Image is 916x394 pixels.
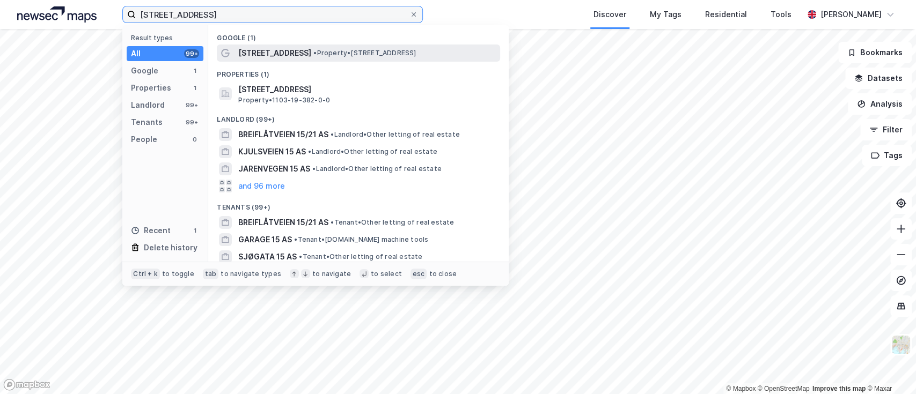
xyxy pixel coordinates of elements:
[294,235,428,244] span: Tenant • [DOMAIN_NAME] machine tools
[238,47,311,60] span: [STREET_ADDRESS]
[184,101,199,109] div: 99+
[184,49,199,58] div: 99+
[238,145,306,158] span: KJULSVEIEN 15 AS
[331,130,460,139] span: Landlord • Other letting of real estate
[162,270,194,278] div: to toggle
[131,99,165,111] div: Landlord
[812,385,866,392] a: Improve this map
[208,62,509,81] div: Properties (1)
[131,116,163,129] div: Tenants
[221,270,281,278] div: to navigate types
[650,8,681,21] div: My Tags
[131,47,141,60] div: All
[208,25,509,44] div: Google (1)
[190,135,199,144] div: 0
[238,96,330,105] span: Property • 1103-19-382-0-0
[299,252,302,261] span: •
[190,84,199,92] div: 1
[238,162,310,175] span: JARENVEGEN 15 AS
[845,68,912,89] button: Datasets
[705,8,747,21] div: Residential
[131,64,158,77] div: Google
[313,49,416,57] span: Property • [STREET_ADDRESS]
[238,233,292,246] span: GARAGE 15 AS
[144,241,197,254] div: Delete history
[208,195,509,214] div: Tenants (99+)
[184,118,199,127] div: 99+
[891,334,911,355] img: Z
[771,8,792,21] div: Tools
[17,6,97,23] img: logo.a4113a55bc3d86da70a041830d287a7e.svg
[238,83,496,96] span: [STREET_ADDRESS]
[862,343,916,394] div: Kontrollprogram for chat
[820,8,882,21] div: [PERSON_NAME]
[862,343,916,394] iframe: Chat Widget
[312,165,442,173] span: Landlord • Other letting of real estate
[312,270,351,278] div: to navigate
[208,107,509,126] div: Landlord (99+)
[203,269,219,279] div: tab
[331,218,454,227] span: Tenant • Other letting of real estate
[593,8,626,21] div: Discover
[862,145,912,166] button: Tags
[238,216,328,229] span: BREIFLÅTVEIEN 15/21 AS
[308,147,437,156] span: Landlord • Other letting of real estate
[131,34,203,42] div: Result types
[238,180,285,192] button: and 96 more
[848,93,912,115] button: Analysis
[371,270,402,278] div: to select
[758,385,810,392] a: OpenStreetMap
[411,269,427,279] div: esc
[726,385,756,392] a: Mapbox
[238,128,328,141] span: BREIFLÅTVEIEN 15/21 AS
[3,378,50,391] a: Mapbox homepage
[131,224,171,237] div: Recent
[131,269,160,279] div: Ctrl + k
[312,165,316,173] span: •
[299,252,422,261] span: Tenant • Other letting of real estate
[190,66,199,75] div: 1
[331,130,334,138] span: •
[838,42,912,63] button: Bookmarks
[860,119,912,140] button: Filter
[429,270,457,278] div: to close
[331,218,334,226] span: •
[294,235,297,243] span: •
[190,226,199,235] div: 1
[136,6,409,23] input: Search by address, cadastre, landlords, tenants or people
[131,133,157,146] div: People
[308,147,311,155] span: •
[238,250,297,263] span: SJØGATA 15 AS
[313,49,317,57] span: •
[131,81,171,94] div: Properties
